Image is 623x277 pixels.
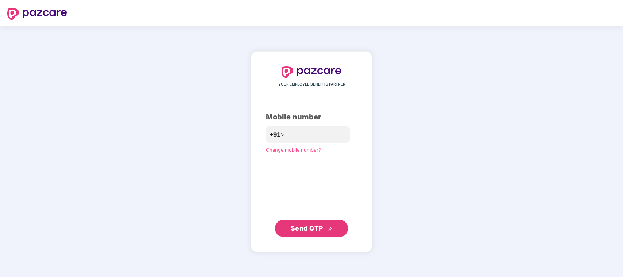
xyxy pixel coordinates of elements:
[291,224,323,232] span: Send OTP
[275,220,348,237] button: Send OTPdouble-right
[270,130,280,139] span: +91
[280,132,285,137] span: down
[282,66,341,78] img: logo
[266,147,321,153] a: Change mobile number?
[7,8,67,20] img: logo
[266,111,357,123] div: Mobile number
[278,81,345,87] span: YOUR EMPLOYEE BENEFITS PARTNER
[328,227,333,231] span: double-right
